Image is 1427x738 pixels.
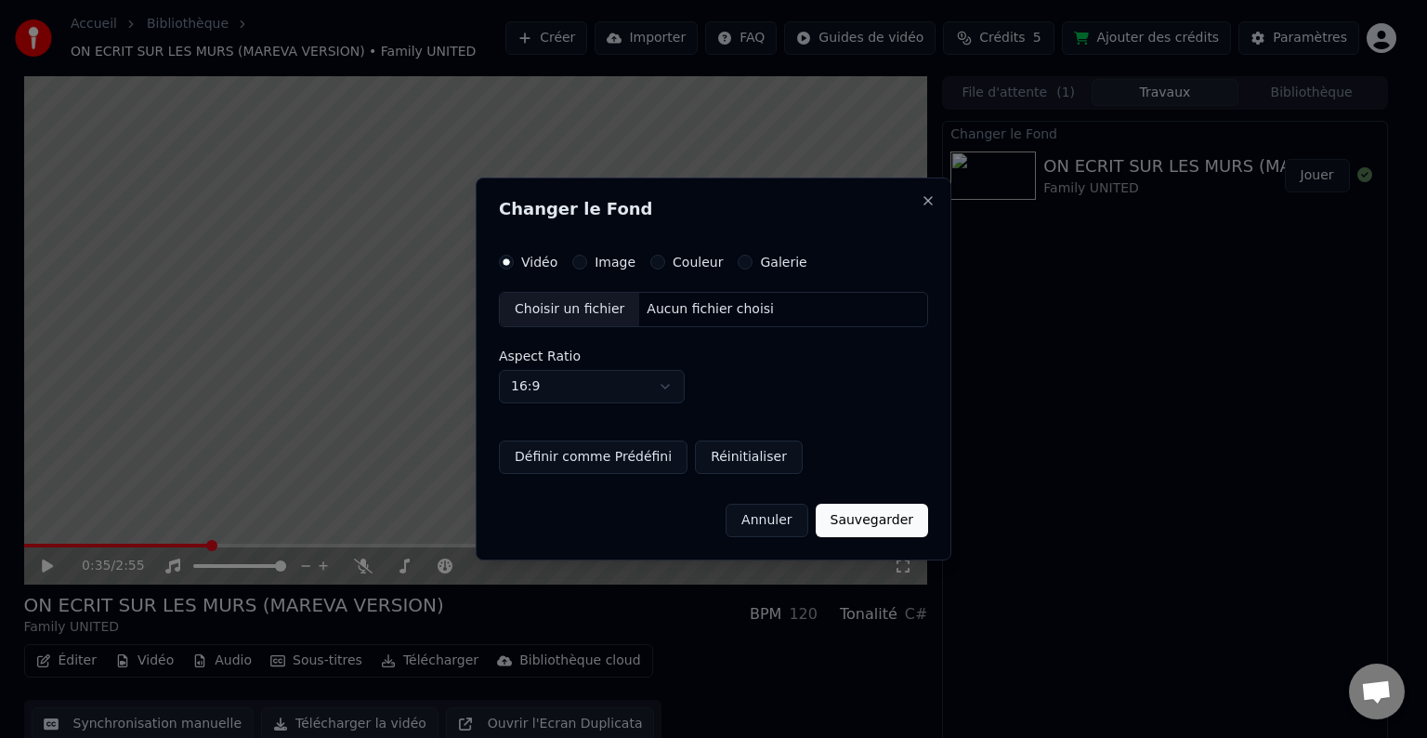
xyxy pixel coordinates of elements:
[499,441,687,474] button: Définir comme Prédéfini
[595,256,635,269] label: Image
[639,300,781,319] div: Aucun fichier choisi
[500,293,639,326] div: Choisir un fichier
[499,349,928,362] label: Aspect Ratio
[499,201,928,217] h2: Changer le Fond
[726,504,807,537] button: Annuler
[816,504,928,537] button: Sauvegarder
[695,441,803,474] button: Réinitialiser
[760,256,806,269] label: Galerie
[521,256,557,269] label: Vidéo
[673,256,723,269] label: Couleur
